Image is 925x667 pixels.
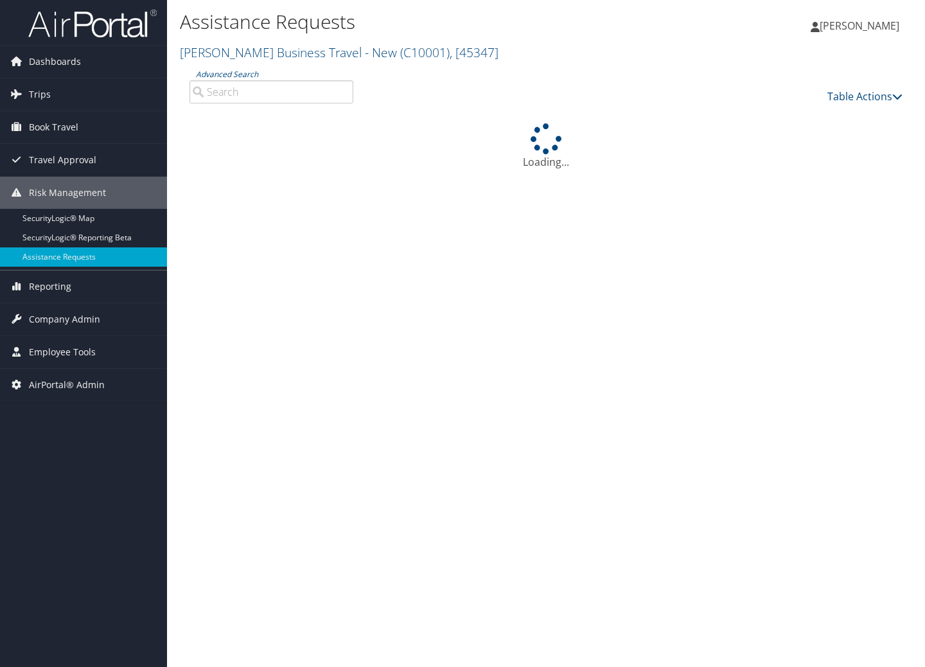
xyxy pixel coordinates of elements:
[189,80,353,103] input: Advanced Search
[180,123,912,170] div: Loading...
[827,89,903,103] a: Table Actions
[400,44,450,61] span: ( C10001 )
[196,69,258,80] a: Advanced Search
[29,271,71,303] span: Reporting
[29,111,78,143] span: Book Travel
[820,19,899,33] span: [PERSON_NAME]
[29,369,105,401] span: AirPortal® Admin
[29,336,96,368] span: Employee Tools
[811,6,912,45] a: [PERSON_NAME]
[180,44,498,61] a: [PERSON_NAME] Business Travel - New
[29,78,51,111] span: Trips
[29,46,81,78] span: Dashboards
[450,44,498,61] span: , [ 45347 ]
[180,8,668,35] h1: Assistance Requests
[29,303,100,335] span: Company Admin
[29,144,96,176] span: Travel Approval
[29,177,106,209] span: Risk Management
[28,8,157,39] img: airportal-logo.png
